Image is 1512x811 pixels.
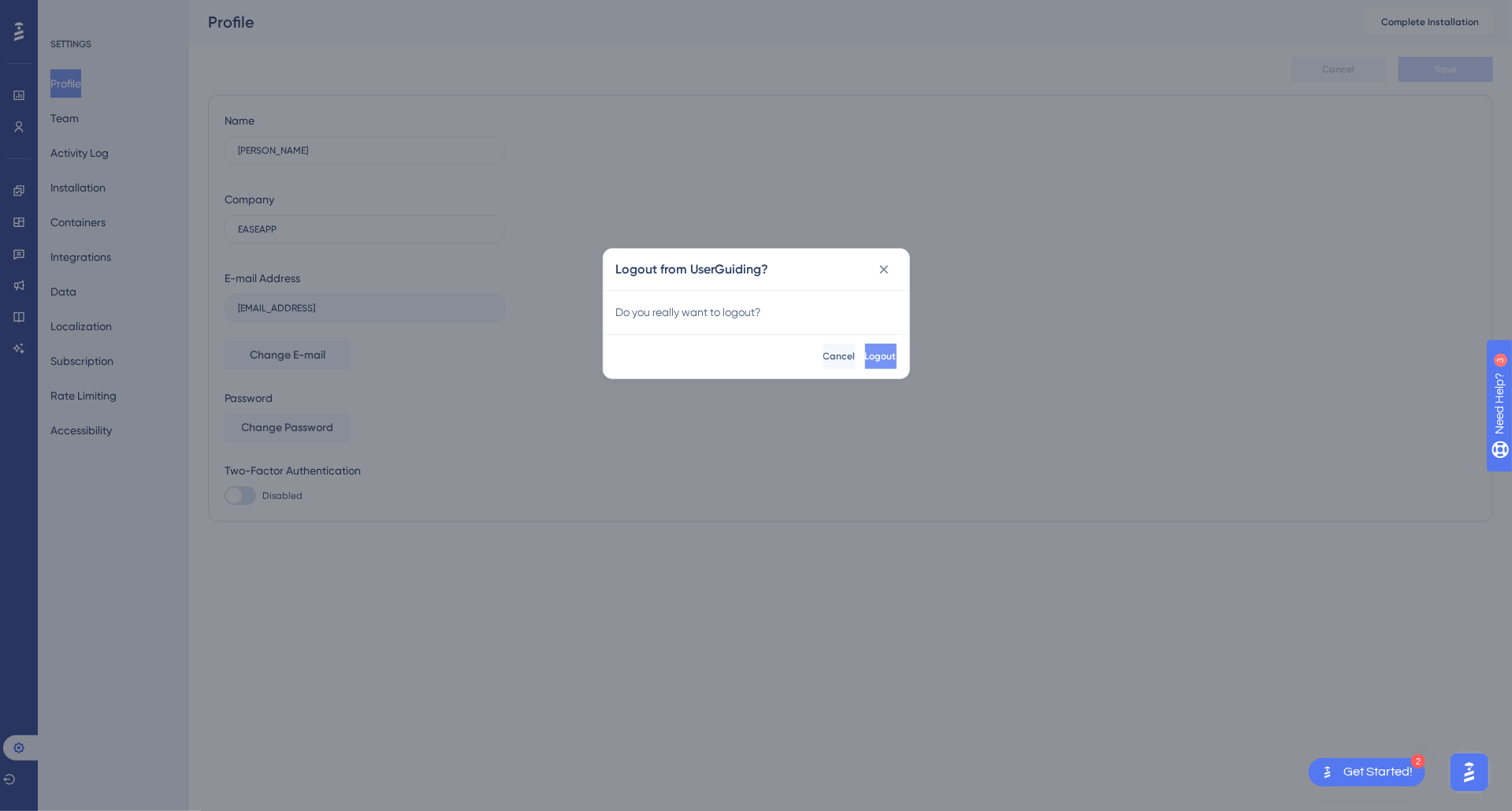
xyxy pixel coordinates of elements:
[616,260,769,279] h2: Logout from UserGuiding?
[865,350,897,363] span: Logout
[1411,754,1425,768] div: 2
[1318,763,1337,782] img: launcher-image-alternative-text
[1446,749,1493,796] iframe: UserGuiding AI Assistant Launcher
[37,4,98,23] span: Need Help?
[1309,758,1425,787] div: Open Get Started! checklist, remaining modules: 2
[823,350,856,363] span: Cancel
[616,303,897,322] div: Do you really want to logout?
[1343,764,1413,781] div: Get Started!
[110,8,114,20] div: 3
